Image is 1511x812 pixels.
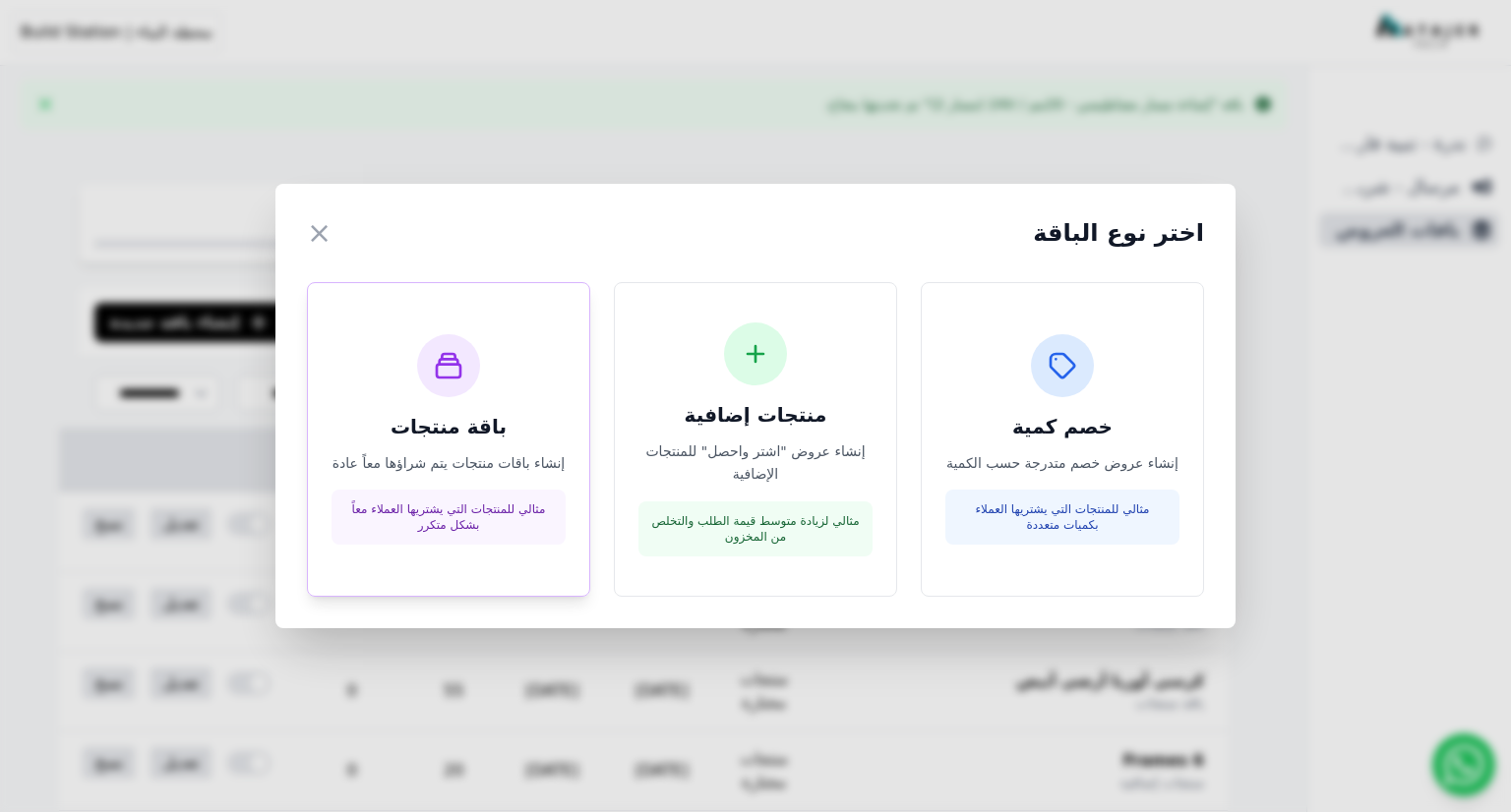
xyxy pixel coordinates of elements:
p: إنشاء باقات منتجات يتم شراؤها معاً عادة [332,452,566,475]
p: إنشاء عروض خصم متدرجة حسب الكمية [945,452,1179,475]
p: مثالي لزيادة متوسط قيمة الطلب والتخلص من المخزون [650,513,861,545]
p: إنشاء عروض "اشتر واحصل" للمنتجات الإضافية [638,440,873,486]
h3: خصم كمية [945,413,1179,440]
h3: منتجات إضافية [638,401,873,429]
p: مثالي للمنتجات التي يشتريها العملاء معاً بشكل متكرر [343,501,554,533]
h2: اختر نوع الباقة [1033,217,1204,249]
p: مثالي للمنتجات التي يشتريها العملاء بكميات متعددة [957,501,1168,533]
button: × [307,215,332,251]
h3: باقة منتجات [332,413,566,440]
